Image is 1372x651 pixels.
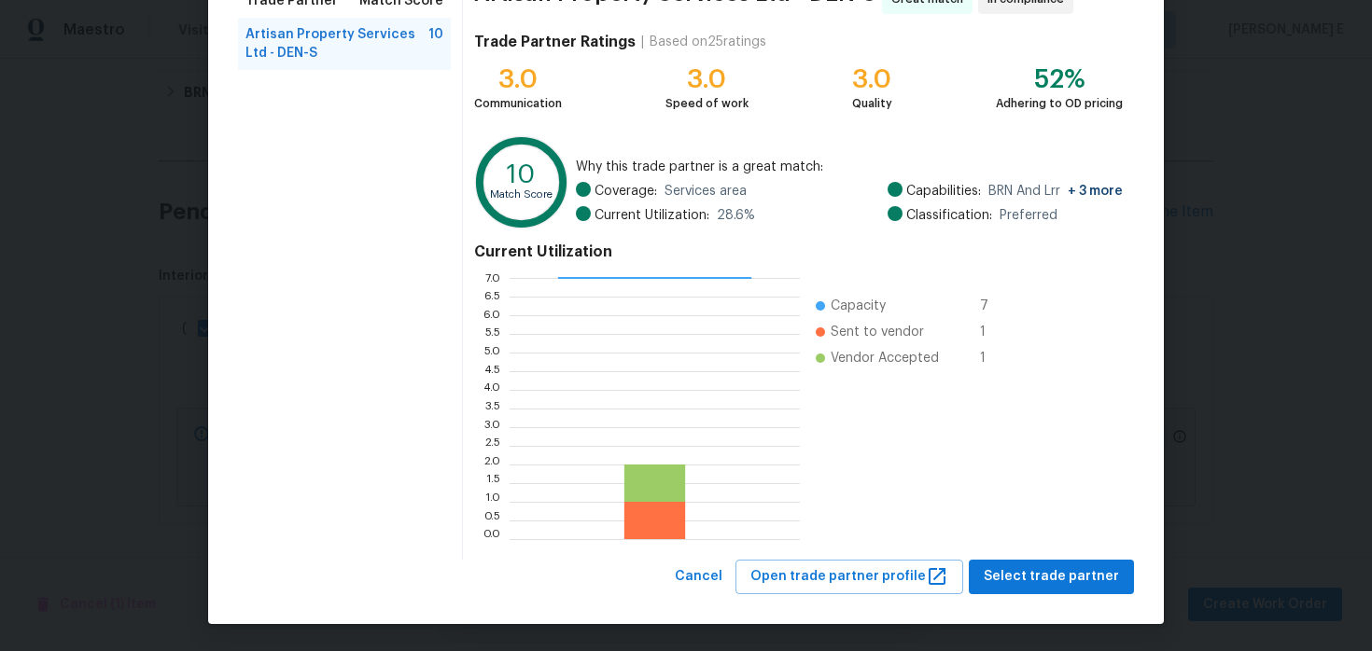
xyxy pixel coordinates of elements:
text: 0.5 [483,515,500,526]
span: Select trade partner [984,565,1119,589]
span: Classification: [906,206,992,225]
text: 1.0 [485,496,500,507]
span: BRN And Lrr [988,182,1123,201]
span: Preferred [1000,206,1057,225]
h4: Trade Partner Ratings [474,33,636,51]
div: Speed of work [665,94,749,113]
span: 7 [980,297,1010,315]
span: 1 [980,349,1010,367]
text: 2.0 [483,459,500,470]
text: 2.5 [484,440,500,451]
span: Capabilities: [906,182,981,201]
span: Services area [665,182,747,201]
text: 3.5 [484,403,500,414]
div: 3.0 [665,70,749,89]
div: Quality [852,94,892,113]
span: Sent to vendor [831,323,924,341]
div: 52% [996,70,1123,89]
text: 1.5 [486,478,500,489]
span: Current Utilization: [595,206,709,225]
span: Cancel [675,565,722,589]
span: Open trade partner profile [750,565,948,589]
span: Artisan Property Services Ltd - DEN-S [245,25,428,62]
div: 3.0 [852,70,892,89]
div: 3.0 [474,70,562,89]
div: | [636,33,650,51]
text: 5.0 [483,347,500,358]
text: 5.5 [484,328,500,339]
text: 7.0 [485,272,500,284]
span: Capacity [831,297,886,315]
span: 28.6 % [717,206,755,225]
text: 0.0 [483,533,500,545]
span: + 3 more [1068,185,1123,198]
div: Communication [474,94,562,113]
text: Match Score [490,189,553,200]
button: Select trade partner [969,560,1134,594]
text: 10 [507,161,536,187]
text: 6.0 [483,310,500,321]
span: Coverage: [595,182,657,201]
text: 3.0 [483,422,500,433]
button: Cancel [667,560,730,594]
button: Open trade partner profile [735,560,963,594]
text: 4.5 [483,366,500,377]
h4: Current Utilization [474,242,1123,261]
span: 1 [980,323,1010,341]
span: 10 [428,25,443,62]
div: Based on 25 ratings [650,33,766,51]
text: 6.5 [483,291,500,302]
span: Why this trade partner is a great match: [576,158,1123,176]
div: Adhering to OD pricing [996,94,1123,113]
text: 4.0 [483,384,500,395]
span: Vendor Accepted [831,349,939,367]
